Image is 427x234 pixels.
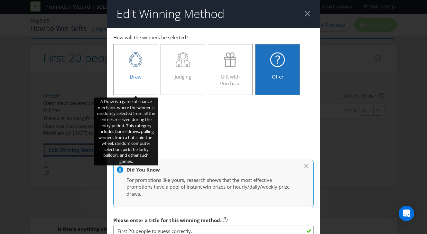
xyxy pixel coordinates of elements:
span: Offer [272,73,283,80]
span: How will the winners be selected? [113,34,188,41]
span: Please enter a title for this winning method. [113,217,221,223]
span: Judging [175,73,191,80]
span: Draw [130,73,142,80]
div: Open Intercom Messenger [399,206,414,221]
div: A Draw is a game of chance mechanic where the winner is randomly selected from all the entries re... [94,98,158,165]
span: Gift with Purchase [220,73,240,87]
p: For promotions like yours, research shows that the most effective promotions have a pool of insta... [126,177,294,197]
h2: Edit Winning Method [116,7,224,20]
